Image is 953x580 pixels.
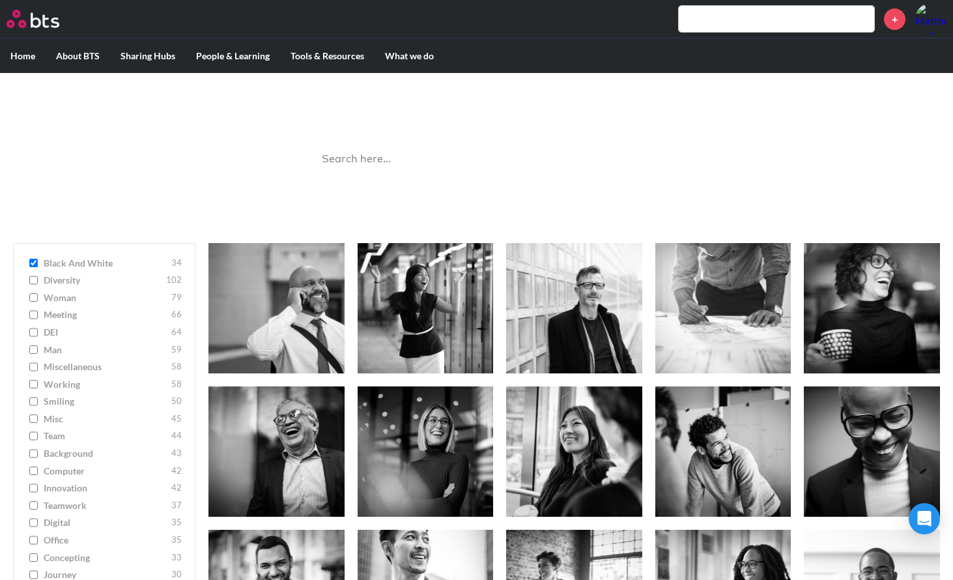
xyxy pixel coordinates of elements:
[29,259,38,268] input: Black and White 34
[171,482,182,495] span: 42
[44,343,168,356] span: man
[171,413,182,426] span: 45
[29,501,38,510] input: teamwork 37
[29,518,38,527] input: digital 35
[29,570,38,579] input: journey 30
[171,343,182,356] span: 59
[110,39,186,73] label: Sharing Hubs
[29,484,38,493] input: innovation 42
[29,310,38,319] input: meeting 66
[29,328,38,337] input: DEI 64
[44,326,168,339] span: DEI
[280,39,375,73] label: Tools & Resources
[44,516,168,529] span: digital
[29,345,38,355] input: man 59
[171,360,182,373] span: 58
[171,429,182,442] span: 44
[46,39,110,73] label: About BTS
[44,465,168,478] span: computer
[186,39,280,73] label: People & Learning
[375,39,444,73] label: What we do
[915,3,946,35] img: Matthew Tonken
[314,142,640,177] input: Search here…
[171,326,182,339] span: 64
[171,308,182,321] span: 66
[44,308,168,321] span: meeting
[44,429,168,442] span: team
[44,378,168,391] span: working
[166,274,182,287] span: 102
[29,536,38,545] input: office 35
[171,516,182,529] span: 35
[29,397,38,406] input: smiling 50
[29,362,38,371] input: miscellaneous 58
[29,449,38,458] input: background 43
[884,8,905,30] a: +
[171,291,182,304] span: 79
[171,551,182,564] span: 33
[44,257,168,270] span: Black and White
[44,447,168,460] span: background
[171,395,182,408] span: 50
[171,257,182,270] span: 34
[29,293,38,302] input: woman 79
[171,499,182,512] span: 37
[44,551,168,564] span: concepting
[44,482,168,495] span: innovation
[44,534,168,547] span: office
[7,10,83,28] a: Go home
[29,276,38,285] input: diversity 102
[171,465,182,478] span: 42
[29,467,38,476] input: computer 42
[44,274,163,287] span: diversity
[171,534,182,547] span: 35
[29,431,38,441] input: team 44
[301,86,653,115] h1: Image Gallery
[29,553,38,562] input: concepting 33
[909,503,940,534] div: Open Intercom Messenger
[44,360,168,373] span: miscellaneous
[29,414,38,424] input: misc 45
[401,190,552,203] a: Ask a Question/Provide Feedback
[915,3,946,35] a: Profile
[44,499,168,512] span: teamwork
[44,291,168,304] span: woman
[44,413,168,426] span: misc
[44,395,168,408] span: smiling
[29,380,38,389] input: working 58
[301,115,653,129] p: Best reusable photos in one place
[7,10,59,28] img: BTS Logo
[171,447,182,460] span: 43
[171,378,182,391] span: 58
